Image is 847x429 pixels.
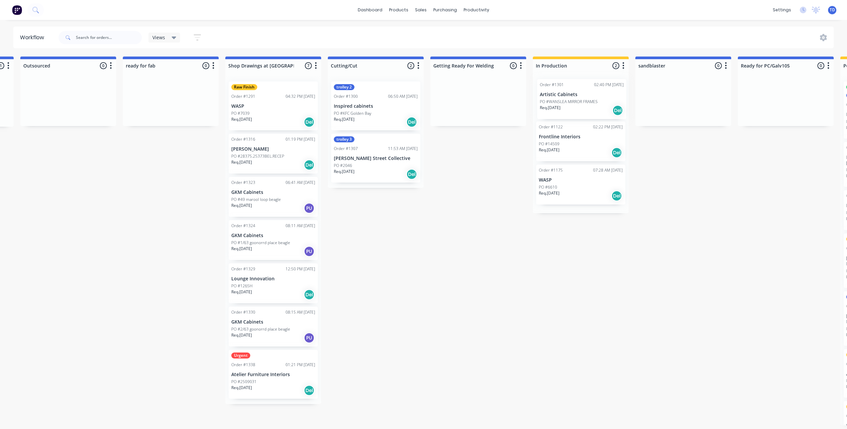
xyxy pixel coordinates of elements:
[23,62,89,69] input: Enter column name…
[126,62,191,69] input: Enter column name…
[202,62,209,69] span: 0
[460,5,493,15] div: productivity
[407,62,414,69] span: 2
[228,62,294,69] input: Enter column name…
[412,5,430,15] div: sales
[612,62,619,69] span: 2
[354,5,386,15] a: dashboard
[100,62,107,69] span: 0
[715,62,722,69] span: 0
[152,34,165,41] span: Views
[510,62,517,69] span: 0
[830,7,835,13] span: TD
[20,34,47,42] div: Workflow
[331,62,396,69] input: Enter column name…
[386,5,412,15] div: products
[12,5,22,15] img: Factory
[430,5,460,15] div: purchasing
[817,62,824,69] span: 0
[536,62,601,69] input: Enter column name…
[76,31,142,44] input: Search for orders...
[305,62,312,69] span: 7
[741,62,806,69] input: Enter column name…
[638,62,704,69] input: Enter column name…
[769,5,794,15] div: settings
[433,62,499,69] input: Enter column name…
